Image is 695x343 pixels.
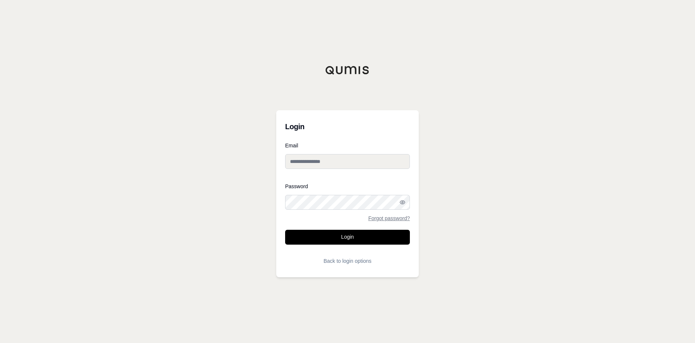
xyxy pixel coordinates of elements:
[368,216,410,221] a: Forgot password?
[285,254,410,268] button: Back to login options
[285,143,410,148] label: Email
[285,119,410,134] h3: Login
[285,184,410,189] label: Password
[285,230,410,245] button: Login
[325,66,370,75] img: Qumis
